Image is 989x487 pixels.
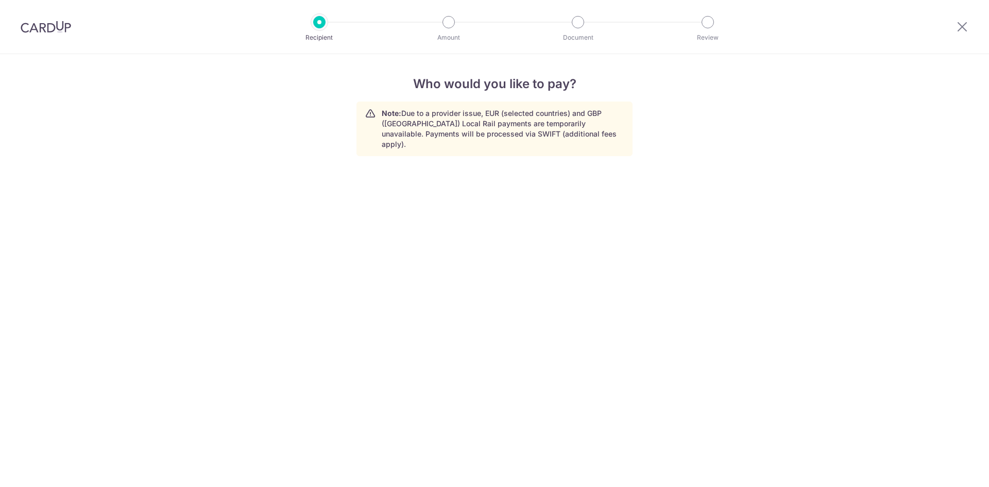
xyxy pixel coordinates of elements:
[382,109,401,117] strong: Note:
[356,75,633,93] h4: Who would you like to pay?
[281,32,357,43] p: Recipient
[670,32,746,43] p: Review
[540,32,616,43] p: Document
[411,32,487,43] p: Amount
[382,108,624,149] p: Due to a provider issue, EUR (selected countries) and GBP ([GEOGRAPHIC_DATA]) Local Rail payments...
[21,21,71,33] img: CardUp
